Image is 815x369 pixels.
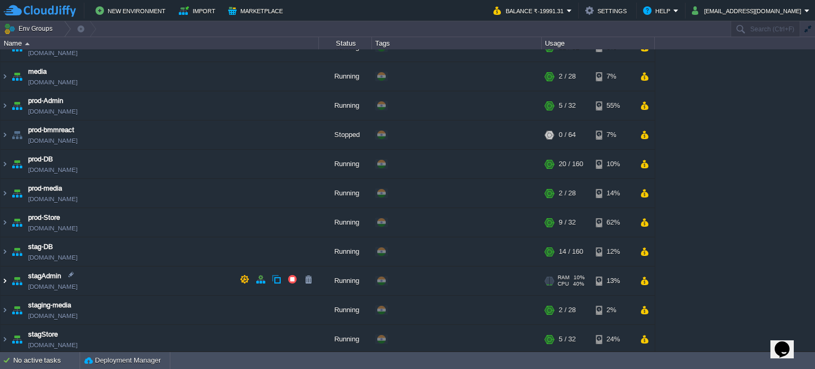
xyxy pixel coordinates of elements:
[28,242,53,252] a: stag-DB
[10,296,24,324] img: AMDAwAAAACH5BAEAAAAALAAAAAABAAEAAAICRAEAOw==
[542,37,654,49] div: Usage
[596,296,630,324] div: 2%
[559,91,576,120] div: 5 / 32
[559,325,576,354] div: 5 / 32
[13,352,80,369] div: No active tasks
[228,4,286,17] button: Marketplace
[1,121,9,149] img: AMDAwAAAACH5BAEAAAAALAAAAAABAAEAAAICRAEAOw==
[319,325,372,354] div: Running
[596,267,630,295] div: 13%
[319,62,372,91] div: Running
[1,267,9,295] img: AMDAwAAAACH5BAEAAAAALAAAAAABAAEAAAICRAEAOw==
[28,165,77,175] span: [DOMAIN_NAME]
[28,340,77,350] span: [DOMAIN_NAME]
[84,355,161,366] button: Deployment Manager
[1,62,9,91] img: AMDAwAAAACH5BAEAAAAALAAAAAABAAEAAAICRAEAOw==
[25,42,30,45] img: AMDAwAAAACH5BAEAAAAALAAAAAABAAEAAAICRAEAOw==
[28,154,53,165] a: prod-DB
[493,4,567,17] button: Balance ₹-19991.31
[10,150,24,178] img: AMDAwAAAACH5BAEAAAAALAAAAAABAAEAAAICRAEAOw==
[559,62,576,91] div: 2 / 28
[319,208,372,237] div: Running
[28,135,77,146] span: [DOMAIN_NAME]
[28,66,47,77] a: media
[28,329,58,340] a: stagStore
[179,4,219,17] button: Import
[28,281,77,292] span: [DOMAIN_NAME]
[559,121,576,149] div: 0 / 64
[1,208,9,237] img: AMDAwAAAACH5BAEAAAAALAAAAAABAAEAAAICRAEAOw==
[596,179,630,208] div: 14%
[319,237,372,266] div: Running
[28,194,77,204] a: [DOMAIN_NAME]
[319,37,371,49] div: Status
[10,208,24,237] img: AMDAwAAAACH5BAEAAAAALAAAAAABAAEAAAICRAEAOw==
[28,48,77,58] span: [DOMAIN_NAME]
[558,281,569,287] span: CPU
[770,327,804,358] iframe: chat widget
[319,91,372,120] div: Running
[10,267,24,295] img: AMDAwAAAACH5BAEAAAAALAAAAAABAAEAAAICRAEAOw==
[319,296,372,324] div: Running
[596,237,630,266] div: 12%
[28,106,77,117] span: [DOMAIN_NAME]
[28,125,74,135] a: prod-bmmreact
[596,325,630,354] div: 24%
[1,325,9,354] img: AMDAwAAAACH5BAEAAAAALAAAAAABAAEAAAICRAEAOw==
[559,237,583,266] div: 14 / 160
[4,21,56,36] button: Env Groups
[1,179,9,208] img: AMDAwAAAACH5BAEAAAAALAAAAAABAAEAAAICRAEAOw==
[319,121,372,149] div: Stopped
[10,62,24,91] img: AMDAwAAAACH5BAEAAAAALAAAAAABAAEAAAICRAEAOw==
[96,4,169,17] button: New Environment
[10,121,24,149] img: AMDAwAAAACH5BAEAAAAALAAAAAABAAEAAAICRAEAOw==
[1,91,9,120] img: AMDAwAAAACH5BAEAAAAALAAAAAABAAEAAAICRAEAOw==
[28,223,77,234] span: [DOMAIN_NAME]
[28,183,62,194] a: prod-media
[28,252,77,263] span: [DOMAIN_NAME]
[1,37,318,49] div: Name
[28,96,63,106] a: prod-Admin
[558,274,569,281] span: RAM
[28,300,71,311] a: staging-media
[585,4,630,17] button: Settings
[596,62,630,91] div: 7%
[643,4,673,17] button: Help
[596,150,630,178] div: 10%
[596,91,630,120] div: 55%
[28,271,61,281] a: stagAdmin
[559,208,576,237] div: 9 / 32
[559,150,583,178] div: 20 / 160
[596,208,630,237] div: 62%
[559,296,576,324] div: 2 / 28
[28,212,60,223] a: prod-Store
[4,4,76,18] img: CloudJiffy
[1,237,9,266] img: AMDAwAAAACH5BAEAAAAALAAAAAABAAEAAAICRAEAOw==
[319,179,372,208] div: Running
[10,325,24,354] img: AMDAwAAAACH5BAEAAAAALAAAAAABAAEAAAICRAEAOw==
[28,77,77,88] a: [DOMAIN_NAME]
[596,121,630,149] div: 7%
[574,274,585,281] span: 10%
[1,296,9,324] img: AMDAwAAAACH5BAEAAAAALAAAAAABAAEAAAICRAEAOw==
[10,237,24,266] img: AMDAwAAAACH5BAEAAAAALAAAAAABAAEAAAICRAEAOw==
[10,91,24,120] img: AMDAwAAAACH5BAEAAAAALAAAAAABAAEAAAICRAEAOw==
[319,267,372,295] div: Running
[10,179,24,208] img: AMDAwAAAACH5BAEAAAAALAAAAAABAAEAAAICRAEAOw==
[573,281,584,287] span: 40%
[28,311,77,321] a: [DOMAIN_NAME]
[1,150,9,178] img: AMDAwAAAACH5BAEAAAAALAAAAAABAAEAAAICRAEAOw==
[559,179,576,208] div: 2 / 28
[319,150,372,178] div: Running
[372,37,541,49] div: Tags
